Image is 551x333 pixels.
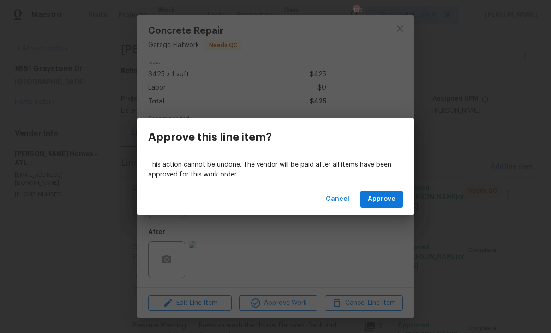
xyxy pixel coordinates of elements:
button: Approve [360,191,403,208]
span: Cancel [326,194,349,205]
h3: Approve this line item? [148,131,272,144]
span: Approve [368,194,395,205]
button: Cancel [322,191,353,208]
p: This action cannot be undone. The vendor will be paid after all items have been approved for this... [148,160,403,180]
